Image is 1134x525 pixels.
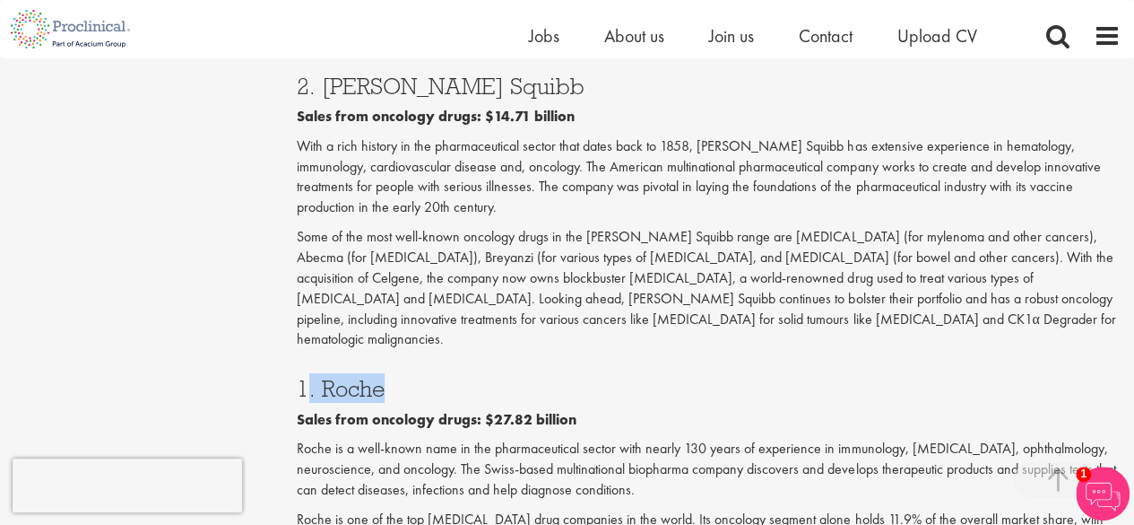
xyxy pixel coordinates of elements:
a: Contact [799,24,853,48]
b: Sales from oncology drugs: $14.71 billion [297,107,575,126]
a: Join us [709,24,754,48]
a: About us [604,24,664,48]
h3: 1. Roche [297,377,1121,400]
img: Chatbot [1076,467,1130,521]
a: Jobs [529,24,559,48]
span: 1 [1076,467,1091,482]
iframe: reCAPTCHA [13,459,242,512]
p: Some of the most well-known oncology drugs in the [PERSON_NAME] Squibb range are [MEDICAL_DATA] (... [297,227,1121,350]
a: Upload CV [897,24,977,48]
p: With a rich history in the pharmaceutical sector that dates back to 1858, [PERSON_NAME] Squibb ha... [297,136,1121,218]
b: Sales from oncology drugs: $27.82 billion [297,410,576,429]
p: Roche is a well-known name in the pharmaceutical sector with nearly 130 years of experience in im... [297,439,1121,501]
h3: 2. [PERSON_NAME] Squibb [297,74,1121,98]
